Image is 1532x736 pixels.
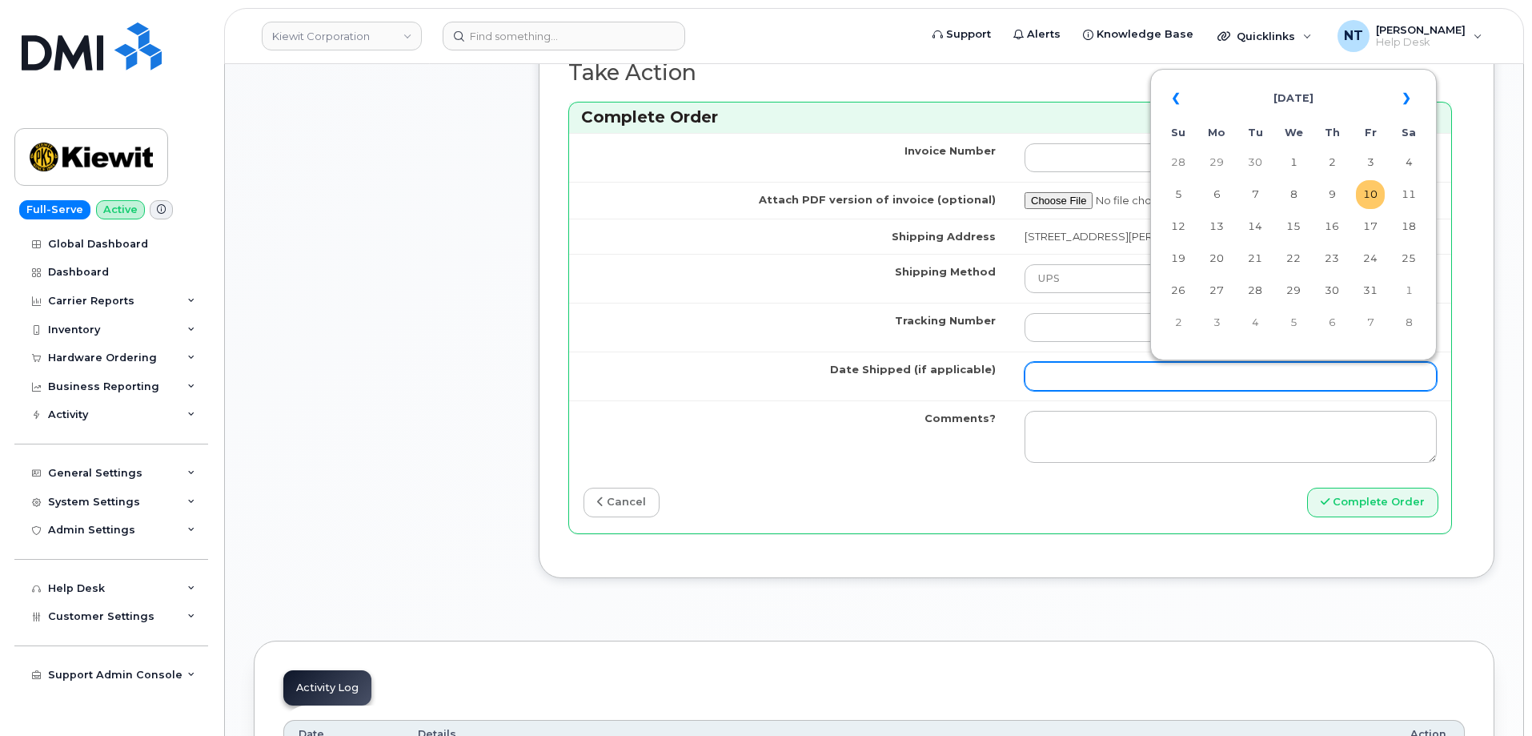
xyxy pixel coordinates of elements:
a: Alerts [1002,18,1072,50]
td: 10 [1356,180,1385,209]
span: Alerts [1027,26,1061,42]
th: Mo [1202,121,1231,145]
a: Knowledge Base [1072,18,1205,50]
td: 4 [1394,148,1423,177]
td: 24 [1356,244,1385,273]
span: [PERSON_NAME] [1376,23,1466,36]
td: 22 [1279,244,1308,273]
td: 17 [1356,212,1385,241]
label: Comments? [924,411,996,426]
label: Shipping Address [892,229,996,244]
input: Find something... [443,22,685,50]
h3: Complete Order [581,107,1439,128]
td: 25 [1394,244,1423,273]
th: Su [1164,121,1193,145]
a: Kiewit Corporation [262,22,422,50]
div: Quicklinks [1206,20,1323,52]
td: 29 [1202,148,1231,177]
td: 5 [1164,180,1193,209]
td: 12 [1164,212,1193,241]
td: 11 [1394,180,1423,209]
td: 14 [1241,212,1269,241]
span: Quicklinks [1237,30,1295,42]
th: We [1279,121,1308,145]
th: Tu [1241,121,1269,145]
td: 2 [1317,148,1346,177]
td: 6 [1202,180,1231,209]
td: 16 [1317,212,1346,241]
td: 13 [1202,212,1231,241]
td: 8 [1394,308,1423,337]
td: 7 [1241,180,1269,209]
th: Fr [1356,121,1385,145]
button: Complete Order [1307,488,1438,517]
iframe: Messenger Launcher [1462,666,1520,724]
td: 31 [1356,276,1385,305]
td: 8 [1279,180,1308,209]
td: 3 [1202,308,1231,337]
td: 7 [1356,308,1385,337]
span: Knowledge Base [1097,26,1193,42]
td: 5 [1279,308,1308,337]
td: 21 [1241,244,1269,273]
span: NT [1344,26,1363,46]
div: Nicholas Taylor [1326,20,1494,52]
label: Shipping Method [895,264,996,280]
td: 30 [1317,276,1346,305]
label: Tracking Number [895,313,996,328]
td: 1 [1279,148,1308,177]
td: 3 [1356,148,1385,177]
td: [STREET_ADDRESS][PERSON_NAME], attention: [PERSON_NAME] [1010,219,1451,254]
th: « [1164,79,1193,118]
td: 15 [1279,212,1308,241]
h2: Take Action [568,61,1452,85]
td: 28 [1241,276,1269,305]
label: Attach PDF version of invoice (optional) [759,192,996,207]
a: Support [921,18,1002,50]
td: 4 [1241,308,1269,337]
span: Support [946,26,991,42]
th: [DATE] [1202,79,1385,118]
th: Th [1317,121,1346,145]
td: 6 [1317,308,1346,337]
td: 28 [1164,148,1193,177]
td: 18 [1394,212,1423,241]
td: 30 [1241,148,1269,177]
label: Date Shipped (if applicable) [830,362,996,377]
td: 9 [1317,180,1346,209]
td: 2 [1164,308,1193,337]
td: 27 [1202,276,1231,305]
label: Invoice Number [904,143,996,159]
a: cancel [584,488,660,517]
td: 23 [1317,244,1346,273]
td: 29 [1279,276,1308,305]
th: Sa [1394,121,1423,145]
th: » [1394,79,1423,118]
td: 20 [1202,244,1231,273]
td: 1 [1394,276,1423,305]
span: Help Desk [1376,36,1466,49]
td: 26 [1164,276,1193,305]
td: 19 [1164,244,1193,273]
